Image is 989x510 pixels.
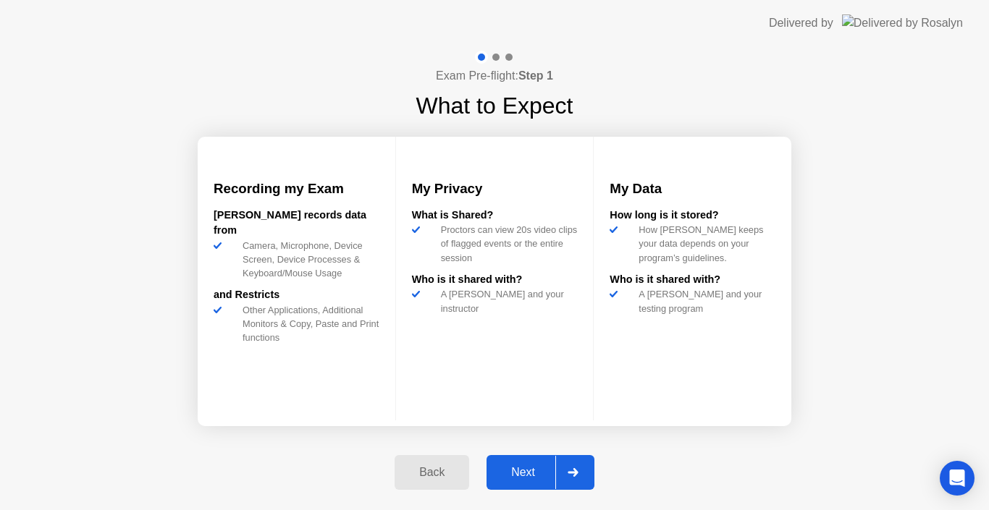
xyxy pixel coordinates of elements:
h3: Recording my Exam [214,179,379,199]
div: Other Applications, Additional Monitors & Copy, Paste and Print functions [237,303,379,345]
h3: My Privacy [412,179,578,199]
div: Delivered by [769,14,833,32]
h1: What to Expect [416,88,573,123]
div: Proctors can view 20s video clips of flagged events or the entire session [435,223,578,265]
b: Step 1 [518,69,553,82]
div: Open Intercom Messenger [940,461,975,496]
div: and Restricts [214,287,379,303]
div: Who is it shared with? [610,272,775,288]
div: Camera, Microphone, Device Screen, Device Processes & Keyboard/Mouse Usage [237,239,379,281]
button: Next [487,455,594,490]
div: [PERSON_NAME] records data from [214,208,379,239]
h4: Exam Pre-flight: [436,67,553,85]
div: How long is it stored? [610,208,775,224]
div: A [PERSON_NAME] and your testing program [633,287,775,315]
h3: My Data [610,179,775,199]
div: Next [491,466,555,479]
div: A [PERSON_NAME] and your instructor [435,287,578,315]
div: What is Shared? [412,208,578,224]
div: Back [399,466,465,479]
button: Back [395,455,469,490]
img: Delivered by Rosalyn [842,14,963,31]
div: How [PERSON_NAME] keeps your data depends on your program’s guidelines. [633,223,775,265]
div: Who is it shared with? [412,272,578,288]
